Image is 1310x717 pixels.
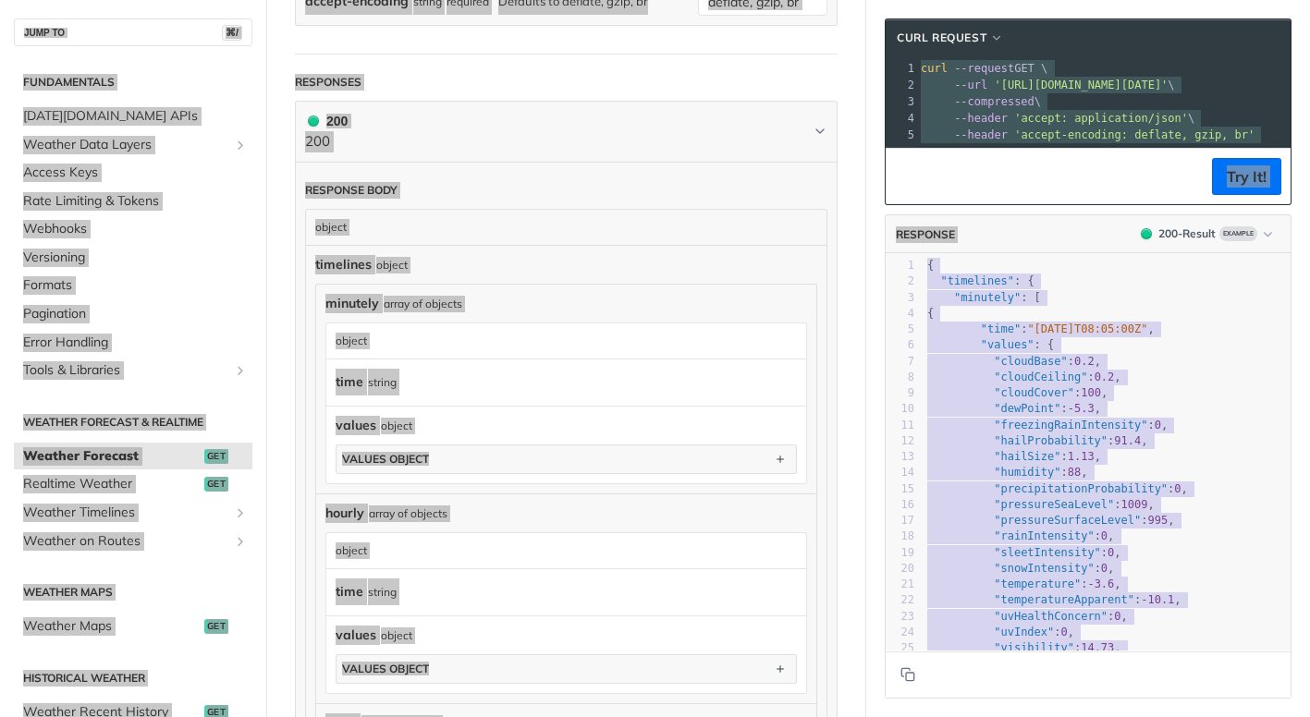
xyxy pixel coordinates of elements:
a: Pagination [14,300,252,328]
span: : , [927,610,1128,623]
span: 0.2 [1095,371,1115,383]
span: 1.13 [1068,450,1095,463]
span: 0 [1155,419,1161,431]
div: 4 [886,306,914,322]
div: 10 [886,401,914,417]
div: object [376,257,408,273]
div: 3 [886,93,917,110]
button: values object [337,445,796,473]
span: Error Handling [23,334,248,352]
div: object [381,627,412,644]
span: 1009 [1121,498,1148,511]
span: 0 [1108,546,1114,559]
div: object [306,210,822,245]
span: "cloudBase" [994,355,1067,368]
span: 0.2 [1074,355,1095,368]
span: Weather Data Layers [23,136,228,154]
span: 200 [1141,228,1152,239]
div: 200 [305,111,348,131]
span: 0 [1174,482,1181,495]
a: Weather on RoutesShow subpages for Weather on Routes [14,528,252,555]
div: 2 [886,273,914,289]
div: 21 [886,577,914,592]
span: "hailProbability" [994,434,1108,447]
div: array of objects [369,505,447,522]
div: 16 [886,497,914,513]
span: timelines [315,255,372,274]
div: 24 [886,625,914,640]
span: 5.3 [1074,402,1095,415]
span: : , [927,450,1101,463]
span: "uvIndex" [994,626,1054,638]
a: Weather Mapsget [14,613,252,640]
span: : , [927,562,1114,575]
div: 20 [886,561,914,577]
span: 14.73 [1081,641,1114,654]
div: 5 [886,127,917,143]
span: "minutely" [954,291,1021,304]
span: 0 [1101,562,1108,575]
span: 88 [1068,466,1081,479]
button: Show subpages for Tools & Libraries [233,363,248,378]
div: 13 [886,449,914,465]
span: Formats [23,276,248,295]
span: : { [927,338,1054,351]
div: 23 [886,609,914,625]
span: : , [927,514,1174,527]
a: [DATE][DOMAIN_NAME] APIs [14,103,252,130]
button: cURL Request [890,29,1010,47]
button: 200 200200 [305,111,827,152]
span: values [336,626,376,645]
div: 17 [886,513,914,529]
span: [DATE][DOMAIN_NAME] APIs [23,107,248,126]
span: \ [921,95,1041,108]
span: 'accept: application/json' [1014,112,1188,125]
div: string [368,578,397,605]
span: '[URL][DOMAIN_NAME][DATE]' [994,79,1168,91]
span: : , [927,577,1121,590]
span: get [204,449,228,464]
div: 11 [886,418,914,433]
div: object [381,418,412,434]
a: Versioning [14,244,252,272]
span: "dewPoint" [994,402,1060,415]
span: : , [927,371,1121,383]
div: array of objects [384,296,462,312]
span: "pressureSurfaceLevel" [994,514,1141,527]
span: "freezingRainIntensity" [994,419,1147,431]
span: "values" [981,338,1035,351]
span: - [1087,577,1094,590]
span: : , [927,466,1088,479]
div: 25 [886,640,914,656]
span: { [927,307,934,320]
a: Webhooks [14,215,252,243]
span: - [1068,402,1074,415]
span: hourly [325,504,364,523]
div: 2 [886,77,917,93]
button: Show subpages for Weather on Routes [233,534,248,549]
span: "temperature" [994,577,1081,590]
span: "temperatureApparent" [994,593,1134,606]
span: --compressed [954,95,1035,108]
div: 14 [886,465,914,480]
span: --url [954,79,987,91]
span: "cloudCover" [994,386,1074,399]
span: : { [927,274,1035,287]
span: 200 [308,115,319,127]
span: "cloudCeiling" [994,371,1087,383]
div: Response body [305,182,398,199]
span: minutely [325,294,379,313]
div: object [326,323,802,358]
span: "rainIntensity" [994,529,1094,542]
span: : , [927,322,1155,335]
span: : , [927,593,1181,606]
span: "visibility" [994,641,1074,654]
a: Access Keys [14,159,252,187]
label: time [336,369,363,395]
span: 0 [1101,529,1108,542]
span: \ [921,112,1194,125]
span: Access Keys [23,164,248,182]
span: values [336,416,376,435]
h2: Fundamentals [14,74,252,91]
span: --header [954,128,1008,141]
